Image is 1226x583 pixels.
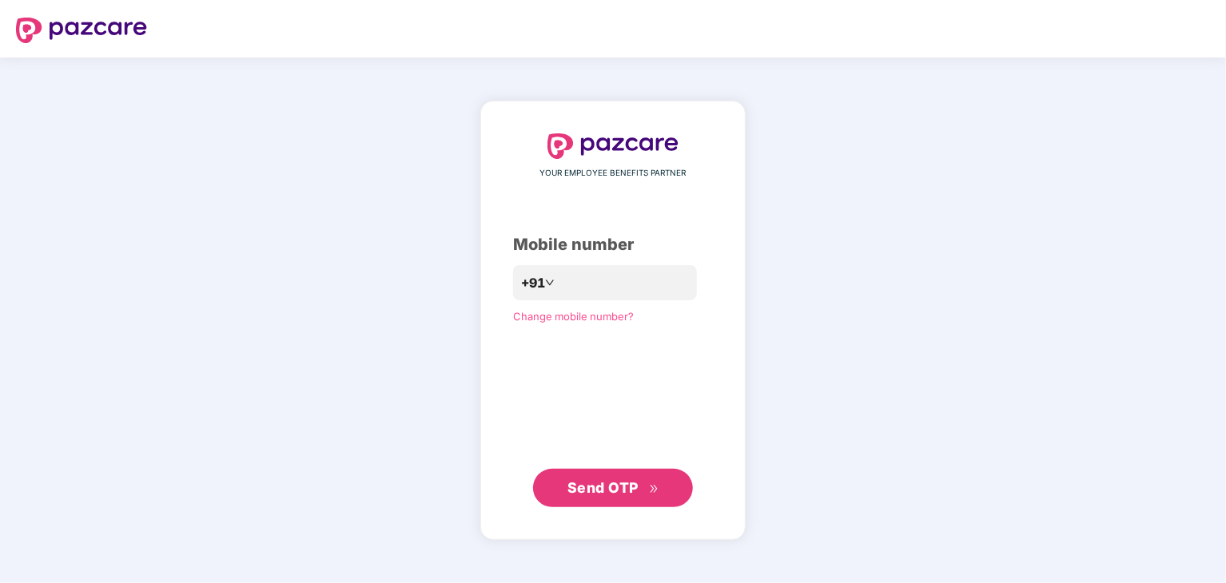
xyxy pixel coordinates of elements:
[533,469,693,507] button: Send OTPdouble-right
[16,18,147,43] img: logo
[649,484,659,494] span: double-right
[567,479,639,496] span: Send OTP
[521,273,545,293] span: +91
[513,310,634,323] a: Change mobile number?
[513,232,713,257] div: Mobile number
[547,133,679,159] img: logo
[540,167,687,180] span: YOUR EMPLOYEE BENEFITS PARTNER
[545,278,555,288] span: down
